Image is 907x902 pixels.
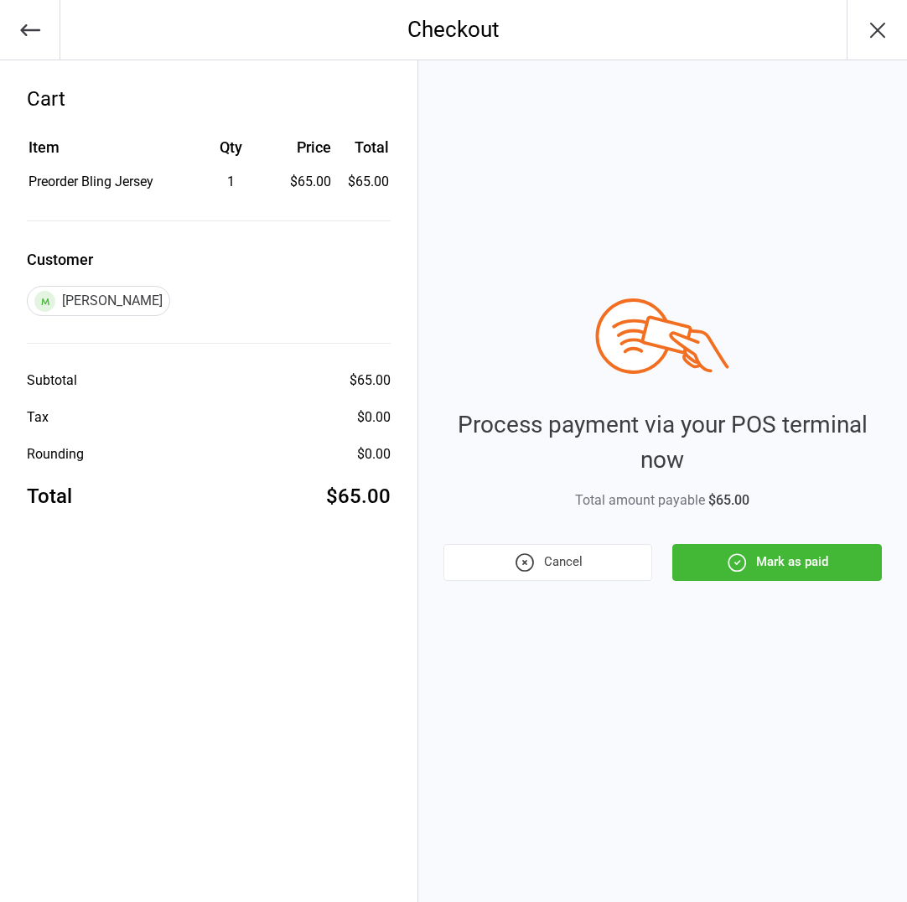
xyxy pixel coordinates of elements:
[27,371,77,391] div: Subtotal
[357,444,391,464] div: $0.00
[326,481,391,511] div: $65.00
[279,172,331,192] div: $65.00
[443,490,882,511] div: Total amount payable
[350,371,391,391] div: $65.00
[357,407,391,428] div: $0.00
[672,544,882,581] button: Mark as paid
[279,136,331,158] div: Price
[29,136,183,170] th: Item
[443,544,653,581] button: Cancel
[443,407,882,478] div: Process payment via your POS terminal now
[338,136,389,170] th: Total
[338,172,389,192] td: $65.00
[27,444,84,464] div: Rounding
[27,286,170,316] div: [PERSON_NAME]
[27,248,391,271] label: Customer
[184,136,277,170] th: Qty
[708,492,749,508] span: $65.00
[29,174,153,189] span: Preorder Bling Jersey
[27,84,391,114] div: Cart
[27,407,49,428] div: Tax
[27,481,72,511] div: Total
[184,172,277,192] div: 1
